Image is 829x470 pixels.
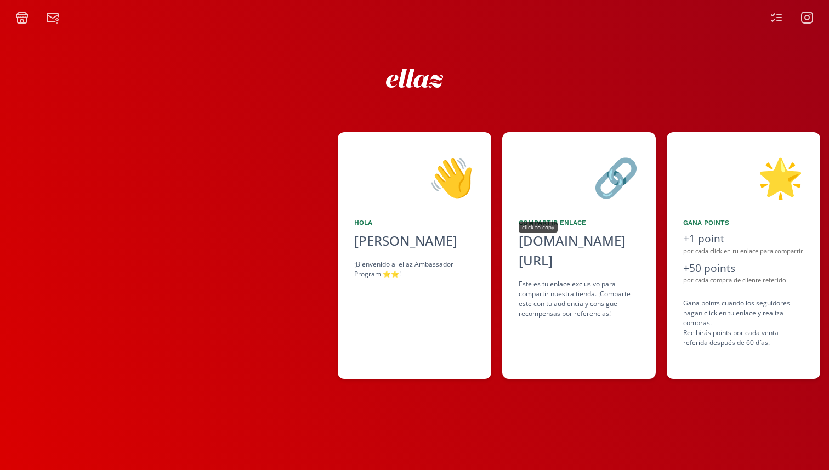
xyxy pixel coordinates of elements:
[386,69,444,88] img: ew9eVGDHp6dD
[354,259,475,279] div: ¡Bienvenido al ellaz Ambassador Program ⭐️⭐️!
[354,218,475,228] div: Hola
[683,247,804,256] div: por cada click en tu enlace para compartir
[683,276,804,285] div: por cada compra de cliente referido
[683,231,804,247] div: +1 point
[683,298,804,348] div: Gana points cuando los seguidores hagan click en tu enlace y realiza compras . Recibirás points p...
[519,279,639,319] div: Este es tu enlace exclusivo para compartir nuestra tienda. ¡Comparte este con tu audiencia y cons...
[519,149,639,205] div: 🔗
[519,222,558,233] div: click to copy
[683,149,804,205] div: 🌟
[683,261,804,276] div: +50 points
[519,218,639,228] div: Compartir Enlace
[354,231,475,251] div: [PERSON_NAME]
[683,218,804,228] div: Gana points
[519,231,639,270] div: [DOMAIN_NAME][URL]
[354,149,475,205] div: 👋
